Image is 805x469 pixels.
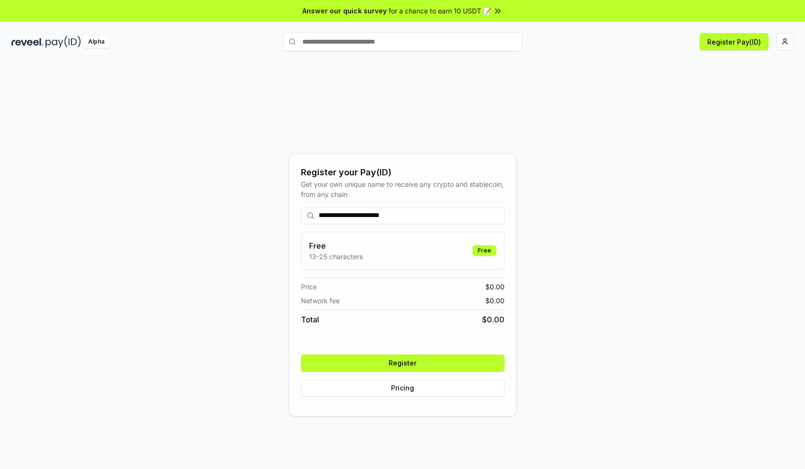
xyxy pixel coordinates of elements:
span: for a chance to earn 10 USDT 📝 [389,6,491,16]
div: Get your own unique name to receive any crypto and stablecoin, from any chain [301,179,505,199]
span: Answer our quick survey [302,6,387,16]
img: pay_id [46,36,81,48]
div: Free [472,245,496,256]
h3: Free [309,240,363,252]
button: Pricing [301,379,505,397]
button: Register Pay(ID) [700,33,769,50]
span: $ 0.00 [485,296,505,306]
span: $ 0.00 [485,282,505,292]
span: Network fee [301,296,340,306]
span: Total [301,314,319,325]
button: Register [301,355,505,372]
div: Register your Pay(ID) [301,166,505,179]
div: Alpha [83,36,110,48]
span: $ 0.00 [482,314,505,325]
img: reveel_dark [11,36,44,48]
p: 13-25 characters [309,252,363,262]
span: Price [301,282,317,292]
